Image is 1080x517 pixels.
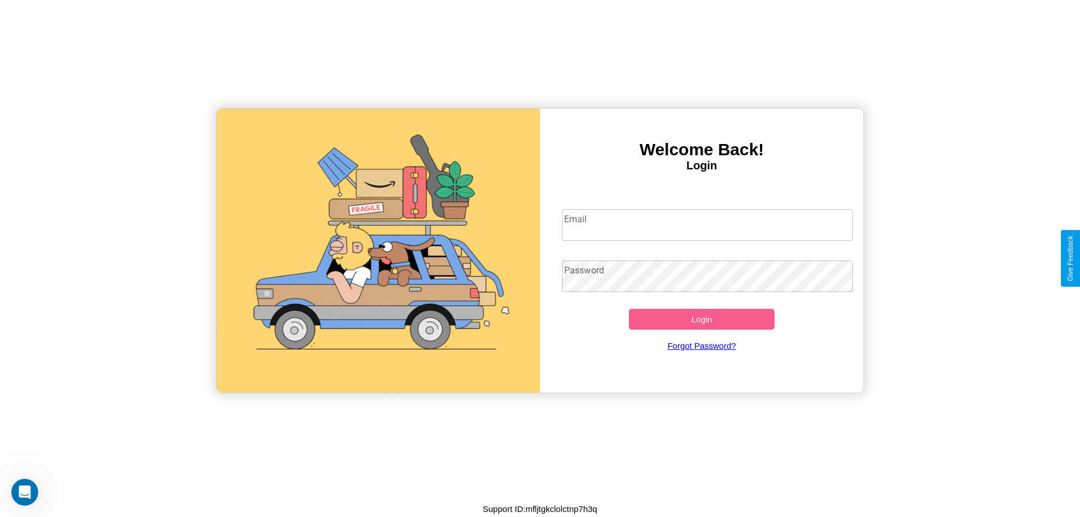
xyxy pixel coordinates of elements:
button: Login [629,309,775,330]
img: gif [217,109,540,393]
h3: Welcome Back! [540,140,863,159]
p: Support ID: mfljtgkclolctnp7h3q [483,501,597,516]
iframe: Intercom live chat [11,479,38,506]
a: Forgot Password? [556,330,848,362]
h4: Login [540,159,863,172]
div: Give Feedback [1066,236,1074,281]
